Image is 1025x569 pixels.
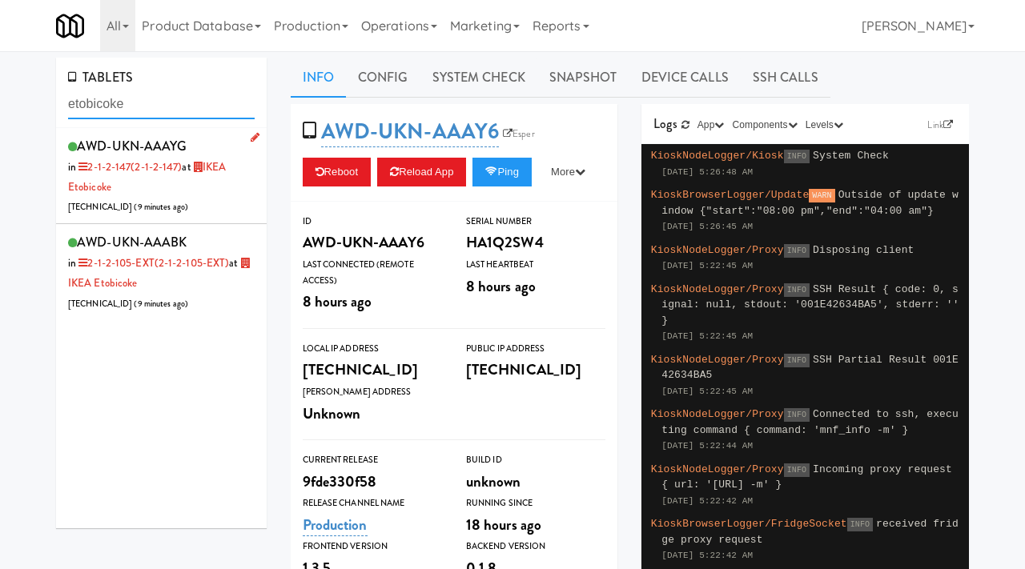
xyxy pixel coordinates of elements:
span: (2-1-2-147) [131,159,182,174]
a: Production [303,514,368,536]
span: KioskNodeLogger/Proxy [651,244,784,256]
a: 2-1-2-147(2-1-2-147) [76,159,182,174]
div: Unknown [303,400,442,427]
div: Running Since [466,495,605,511]
span: KioskNodeLogger/Proxy [651,283,784,295]
span: (2-1-2-105-EXT) [155,255,230,270]
span: AWD-UKN-AAAYG [77,137,187,155]
span: [DATE] 5:22:45 AM [661,387,753,396]
span: 8 hours ago [303,291,372,312]
button: Components [729,117,802,133]
button: Reboot [303,158,372,186]
a: 2-1-2-105-EXT(2-1-2-105-EXT) [76,255,229,270]
span: 8 hours ago [466,275,536,297]
div: ID [303,214,442,230]
span: INFO [784,150,810,163]
span: INFO [784,463,810,477]
div: Frontend Version [303,539,442,555]
span: [DATE] 5:26:45 AM [661,222,753,231]
input: Search tablets [68,90,255,119]
div: HA1Q2SW4 [466,229,605,256]
span: [DATE] 5:22:45 AM [661,331,753,341]
span: KioskBrowserLogger/Update [651,189,810,201]
span: [DATE] 5:22:42 AM [661,496,753,506]
button: App [693,117,729,133]
button: Ping [472,158,532,186]
a: Link [923,117,957,133]
span: SSH Partial Result 001E42634BA5 [661,354,959,382]
a: SSH Calls [741,58,830,98]
span: INFO [784,354,810,367]
span: at [68,255,250,291]
span: [TECHNICAL_ID] ( ) [68,201,188,213]
span: INFO [784,408,810,422]
span: WARN [809,189,834,202]
a: IKEA Etobicoke [68,255,250,291]
span: in [68,255,229,270]
div: Serial Number [466,214,605,230]
div: [TECHNICAL_ID] [303,356,442,383]
div: Public IP Address [466,341,605,357]
a: Info [291,58,346,98]
a: AWD-UKN-AAAY6 [321,116,499,147]
div: [TECHNICAL_ID] [466,356,605,383]
button: Levels [802,117,847,133]
span: INFO [784,283,810,297]
span: SSH Result { code: 0, signal: null, stdout: '001E42634BA5', stderr: '' } [661,283,959,327]
a: Snapshot [537,58,629,98]
span: [DATE] 5:22:42 AM [661,551,753,560]
span: 9 minutes ago [138,298,185,310]
li: AWD-UKN-AAAYGin 2-1-2-147(2-1-2-147)at IKEA Etobicoke[TECHNICAL_ID] (9 minutes ago) [56,128,267,224]
span: Outside of update window {"start":"08:00 pm","end":"04:00 am"} [661,189,959,217]
div: Release Channel Name [303,495,442,511]
span: Disposing client [813,244,914,256]
span: System Check [813,150,889,162]
button: Reload App [377,158,466,186]
div: Last Connected (Remote Access) [303,257,442,288]
span: KioskBrowserLogger/FridgeSocket [651,518,847,530]
span: INFO [847,518,873,531]
div: Build Id [466,452,605,468]
span: 18 hours ago [466,514,541,535]
div: [PERSON_NAME] Address [303,384,442,400]
span: [DATE] 5:26:48 AM [661,167,753,177]
span: Connected to ssh, executing command { command: 'mnf_info -m' } [661,408,959,436]
a: Config [346,58,420,98]
a: Esper [499,126,539,142]
a: System Check [420,58,537,98]
span: TABLETS [68,68,133,86]
span: [TECHNICAL_ID] ( ) [68,298,188,310]
span: KioskNodeLogger/Kiosk [651,150,784,162]
span: Logs [653,114,677,133]
div: AWD-UKN-AAAY6 [303,229,442,256]
span: KioskNodeLogger/Proxy [651,354,784,366]
div: Local IP Address [303,341,442,357]
div: 9fde330f58 [303,468,442,495]
div: Last Heartbeat [466,257,605,273]
span: INFO [784,244,810,258]
span: [DATE] 5:22:44 AM [661,441,753,451]
span: [DATE] 5:22:45 AM [661,261,753,270]
li: AWD-UKN-AAABKin 2-1-2-105-EXT(2-1-2-105-EXT)at IKEA Etobicoke[TECHNICAL_ID] (9 minutes ago) [56,224,267,319]
span: received fridge proxy request [661,518,959,546]
div: Current Release [303,452,442,468]
span: at [68,159,226,194]
div: Backend Version [466,539,605,555]
span: AWD-UKN-AAABK [77,233,187,251]
button: More [538,158,598,186]
img: Micromart [56,12,84,40]
div: unknown [466,468,605,495]
span: 9 minutes ago [138,201,185,213]
span: KioskNodeLogger/Proxy [651,408,784,420]
a: IKEA Etobicoke [68,159,226,194]
a: Device Calls [629,58,741,98]
span: in [68,159,182,174]
span: KioskNodeLogger/Proxy [651,463,784,475]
